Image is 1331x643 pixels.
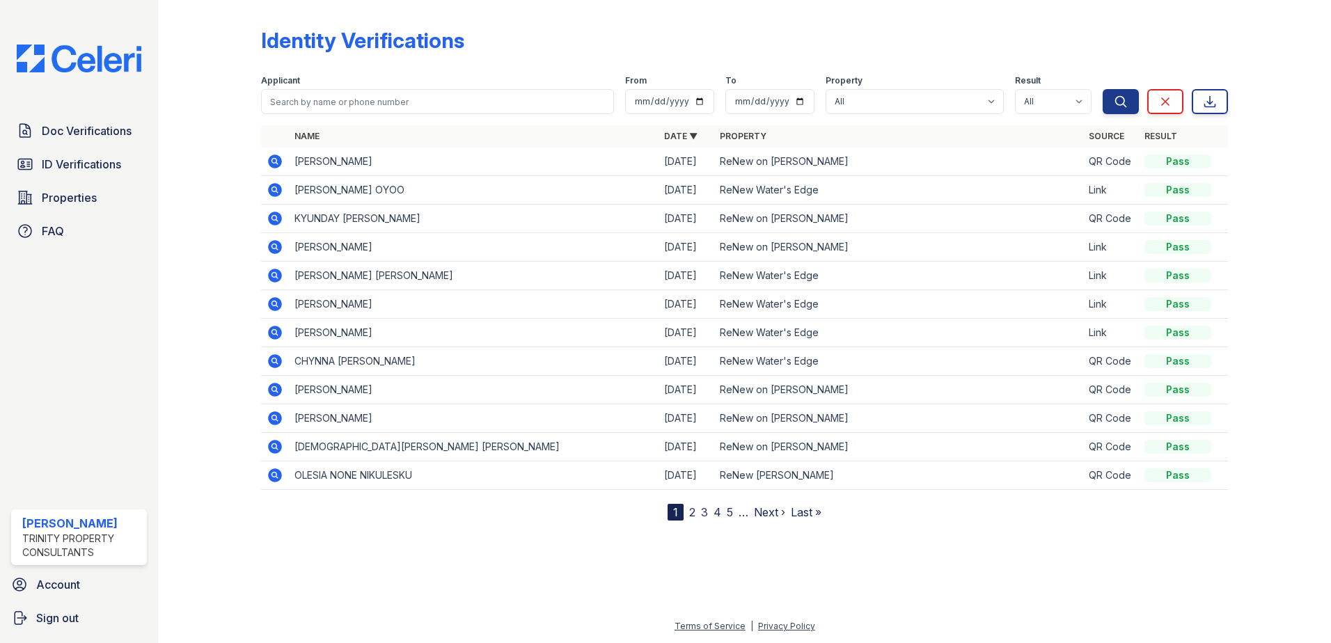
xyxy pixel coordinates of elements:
[664,131,698,141] a: Date ▼
[791,505,821,519] a: Last »
[668,504,684,521] div: 1
[261,28,464,53] div: Identity Verifications
[659,461,714,490] td: [DATE]
[261,89,614,114] input: Search by name or phone number
[714,505,721,519] a: 4
[1083,376,1139,404] td: QR Code
[1083,319,1139,347] td: Link
[714,319,1084,347] td: ReNew Water's Edge
[714,205,1084,233] td: ReNew on [PERSON_NAME]
[758,621,815,631] a: Privacy Policy
[11,150,147,178] a: ID Verifications
[659,404,714,433] td: [DATE]
[1144,183,1211,197] div: Pass
[659,176,714,205] td: [DATE]
[1083,148,1139,176] td: QR Code
[1144,269,1211,283] div: Pass
[22,515,141,532] div: [PERSON_NAME]
[714,290,1084,319] td: ReNew Water's Edge
[1144,212,1211,225] div: Pass
[11,217,147,245] a: FAQ
[42,189,97,206] span: Properties
[289,319,659,347] td: [PERSON_NAME]
[6,45,152,72] img: CE_Logo_Blue-a8612792a0a2168367f1c8372b55b34899dd931a85d93a1a3d3e32e68fde9ad4.png
[1144,440,1211,454] div: Pass
[689,505,695,519] a: 2
[289,347,659,376] td: CHYNNA [PERSON_NAME]
[289,262,659,290] td: [PERSON_NAME] [PERSON_NAME]
[1144,326,1211,340] div: Pass
[1144,297,1211,311] div: Pass
[1083,433,1139,461] td: QR Code
[42,122,132,139] span: Doc Verifications
[1083,290,1139,319] td: Link
[1144,383,1211,397] div: Pass
[659,376,714,404] td: [DATE]
[659,433,714,461] td: [DATE]
[289,205,659,233] td: KYUNDAY [PERSON_NAME]
[701,505,708,519] a: 3
[1144,131,1177,141] a: Result
[720,131,766,141] a: Property
[22,532,141,559] div: Trinity Property Consultants
[625,75,647,86] label: From
[1089,131,1124,141] a: Source
[1083,262,1139,290] td: Link
[42,156,121,173] span: ID Verifications
[750,621,753,631] div: |
[714,347,1084,376] td: ReNew Water's Edge
[714,148,1084,176] td: ReNew on [PERSON_NAME]
[11,184,147,212] a: Properties
[36,610,79,626] span: Sign out
[714,461,1084,490] td: ReNew [PERSON_NAME]
[1083,176,1139,205] td: Link
[294,131,320,141] a: Name
[714,404,1084,433] td: ReNew on [PERSON_NAME]
[289,433,659,461] td: [DEMOGRAPHIC_DATA][PERSON_NAME] [PERSON_NAME]
[714,176,1084,205] td: ReNew Water's Edge
[11,117,147,145] a: Doc Verifications
[1083,347,1139,376] td: QR Code
[739,504,748,521] span: …
[826,75,863,86] label: Property
[714,233,1084,262] td: ReNew on [PERSON_NAME]
[289,376,659,404] td: [PERSON_NAME]
[289,176,659,205] td: [PERSON_NAME] OYOO
[1015,75,1041,86] label: Result
[289,461,659,490] td: OLESIA NONE NIKULESKU
[1144,411,1211,425] div: Pass
[714,433,1084,461] td: ReNew on [PERSON_NAME]
[1144,154,1211,168] div: Pass
[725,75,737,86] label: To
[1083,233,1139,262] td: Link
[289,233,659,262] td: [PERSON_NAME]
[1083,404,1139,433] td: QR Code
[1083,461,1139,490] td: QR Code
[6,571,152,598] a: Account
[289,290,659,319] td: [PERSON_NAME]
[659,233,714,262] td: [DATE]
[1144,354,1211,368] div: Pass
[1083,205,1139,233] td: QR Code
[289,148,659,176] td: [PERSON_NAME]
[714,376,1084,404] td: ReNew on [PERSON_NAME]
[659,262,714,290] td: [DATE]
[659,148,714,176] td: [DATE]
[659,347,714,376] td: [DATE]
[42,223,64,239] span: FAQ
[289,404,659,433] td: [PERSON_NAME]
[1144,240,1211,254] div: Pass
[714,262,1084,290] td: ReNew Water's Edge
[675,621,746,631] a: Terms of Service
[1144,468,1211,482] div: Pass
[754,505,785,519] a: Next ›
[36,576,80,593] span: Account
[261,75,300,86] label: Applicant
[659,290,714,319] td: [DATE]
[659,205,714,233] td: [DATE]
[727,505,733,519] a: 5
[6,604,152,632] a: Sign out
[659,319,714,347] td: [DATE]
